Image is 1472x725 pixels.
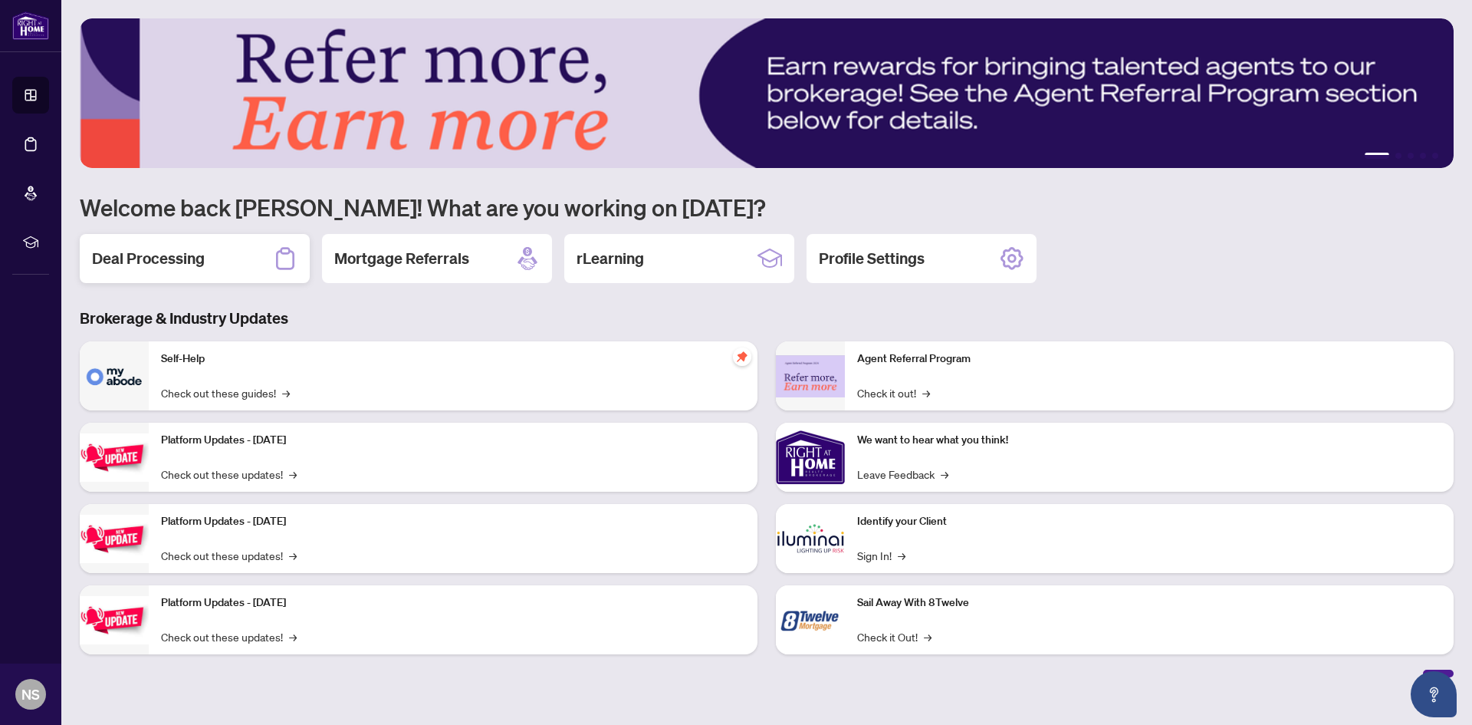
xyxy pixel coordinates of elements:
a: Check out these updates!→ [161,547,297,564]
a: Check out these guides!→ [161,384,290,401]
span: → [941,466,948,483]
button: 1 [1365,153,1389,159]
p: Agent Referral Program [857,351,1441,367]
img: Agent Referral Program [776,355,845,397]
h1: Welcome back [PERSON_NAME]! What are you working on [DATE]? [80,193,1454,222]
h2: rLearning [577,248,644,269]
p: Identify your Client [857,513,1441,530]
button: Open asap [1411,671,1457,717]
button: 3 [1408,153,1414,159]
button: 2 [1395,153,1401,159]
p: Platform Updates - [DATE] [161,513,745,530]
span: → [922,384,930,401]
button: 4 [1420,153,1426,159]
span: → [289,466,297,483]
img: Platform Updates - July 8, 2025 [80,515,149,563]
p: Self-Help [161,351,745,367]
a: Check out these updates!→ [161,466,297,483]
span: → [924,628,932,645]
p: Sail Away With 8Twelve [857,595,1441,611]
h3: Brokerage & Industry Updates [80,308,1454,329]
span: pushpin [733,348,751,366]
a: Check it Out!→ [857,628,932,645]
h2: Profile Settings [819,248,925,269]
p: Platform Updates - [DATE] [161,595,745,611]
span: → [898,547,905,564]
span: → [282,384,290,401]
button: 5 [1432,153,1438,159]
a: Leave Feedback→ [857,466,948,483]
h2: Deal Processing [92,248,205,269]
h2: Mortgage Referrals [334,248,469,269]
span: → [289,628,297,645]
img: logo [12,12,49,40]
a: Check out these updates!→ [161,628,297,645]
p: We want to hear what you think! [857,432,1441,449]
p: Platform Updates - [DATE] [161,432,745,449]
img: Slide 0 [80,18,1454,168]
img: Self-Help [80,341,149,410]
img: Platform Updates - June 23, 2025 [80,596,149,644]
img: Platform Updates - July 21, 2025 [80,433,149,482]
a: Sign In!→ [857,547,905,564]
img: We want to hear what you think! [776,423,845,492]
span: NS [21,684,40,705]
a: Check it out!→ [857,384,930,401]
img: Identify your Client [776,504,845,573]
img: Sail Away With 8Twelve [776,585,845,654]
span: → [289,547,297,564]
